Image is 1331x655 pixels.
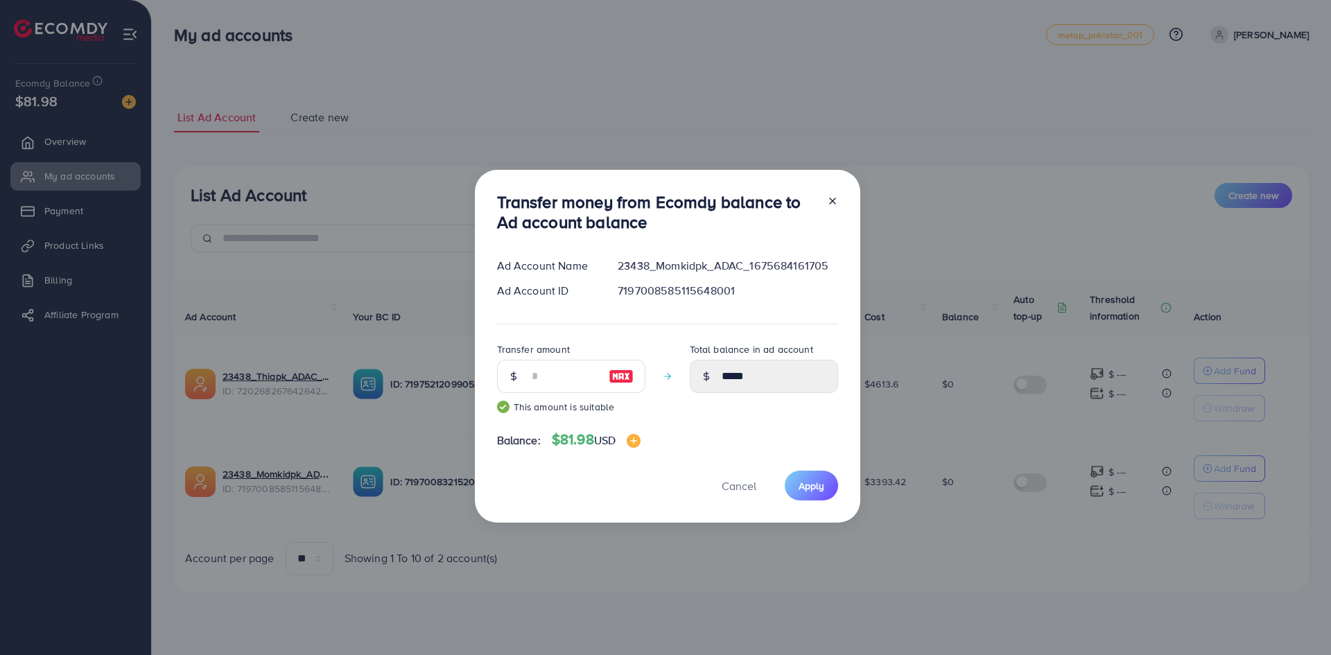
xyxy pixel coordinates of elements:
[609,368,634,385] img: image
[799,479,824,493] span: Apply
[607,283,849,299] div: 7197008585115648001
[722,478,756,494] span: Cancel
[497,401,510,413] img: guide
[497,192,816,232] h3: Transfer money from Ecomdy balance to Ad account balance
[627,434,641,448] img: image
[594,433,616,448] span: USD
[690,342,813,356] label: Total balance in ad account
[486,258,607,274] div: Ad Account Name
[785,471,838,500] button: Apply
[552,431,641,448] h4: $81.98
[497,400,645,414] small: This amount is suitable
[704,471,774,500] button: Cancel
[486,283,607,299] div: Ad Account ID
[497,433,541,448] span: Balance:
[497,342,570,356] label: Transfer amount
[1272,593,1321,645] iframe: Chat
[607,258,849,274] div: 23438_Momkidpk_ADAC_1675684161705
